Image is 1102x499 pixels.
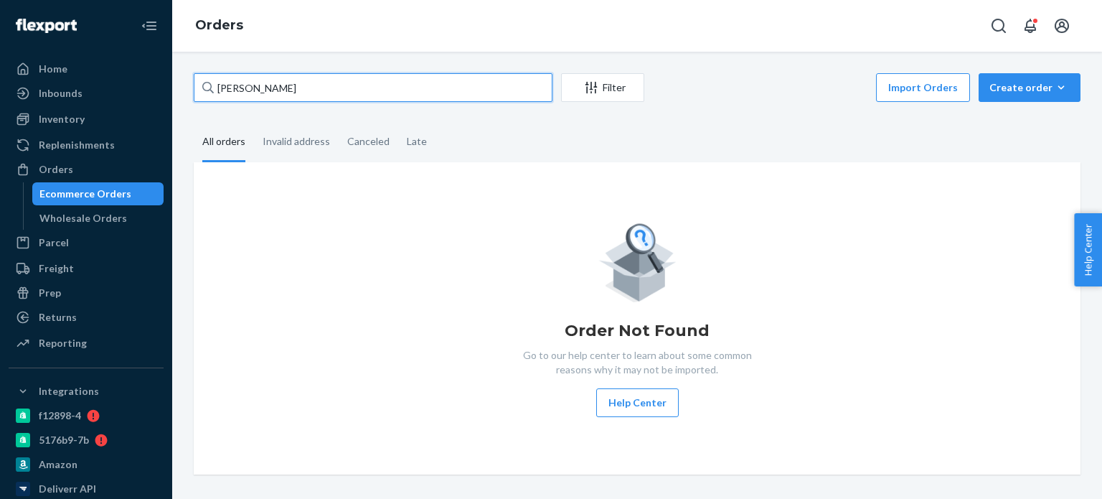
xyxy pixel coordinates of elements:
a: Prep [9,281,164,304]
div: 5176b9-7b [39,433,89,447]
a: Inventory [9,108,164,131]
h1: Order Not Found [565,320,710,342]
a: f12898-4 [9,404,164,427]
button: Help Center [596,388,679,417]
button: Integrations [9,380,164,403]
a: Freight [9,257,164,280]
button: Help Center [1074,213,1102,286]
div: Filter [562,80,644,95]
div: Home [39,62,67,76]
ol: breadcrumbs [184,5,255,47]
div: Amazon [39,457,77,472]
div: Reporting [39,336,87,350]
div: Orders [39,162,73,177]
button: Close Navigation [135,11,164,40]
img: Flexport logo [16,19,77,33]
div: Returns [39,310,77,325]
a: Amazon [9,453,164,476]
div: Parcel [39,235,69,250]
a: Home [9,57,164,80]
a: Wholesale Orders [32,207,164,230]
a: Returns [9,306,164,329]
div: Replenishments [39,138,115,152]
a: Replenishments [9,134,164,157]
a: 5176b9-7b [9,429,164,452]
button: Import Orders [876,73,970,102]
p: Go to our help center to learn about some common reasons why it may not be imported. [512,348,763,377]
button: Open notifications [1016,11,1045,40]
a: Orders [195,17,243,33]
div: f12898-4 [39,409,81,423]
button: Create order [979,73,1080,102]
div: Prep [39,286,61,300]
button: Filter [561,73,644,102]
div: Wholesale Orders [39,211,127,225]
a: Reporting [9,332,164,355]
input: Search orders [194,73,552,102]
div: Late [407,123,427,160]
div: Freight [39,261,74,276]
div: Inventory [39,112,85,126]
div: Canceled [347,123,390,160]
div: All orders [202,123,245,162]
a: Inbounds [9,82,164,105]
button: Open Search Box [984,11,1013,40]
div: Deliverr API [39,482,96,496]
div: Invalid address [263,123,330,160]
div: Integrations [39,384,99,398]
div: Create order [989,80,1070,95]
img: Empty list [598,220,677,302]
button: Open account menu [1047,11,1076,40]
a: Ecommerce Orders [32,182,164,205]
div: Inbounds [39,86,83,101]
div: Ecommerce Orders [39,187,131,201]
a: Orders [9,158,164,181]
a: Parcel [9,231,164,254]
